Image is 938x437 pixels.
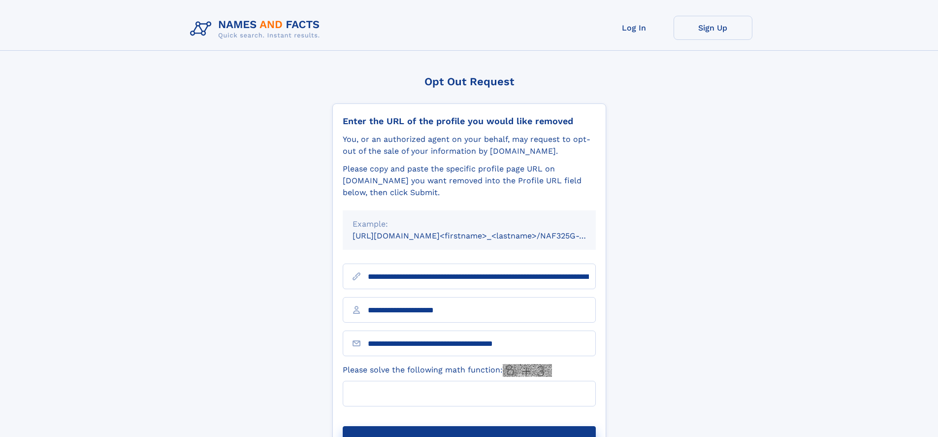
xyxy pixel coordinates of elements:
small: [URL][DOMAIN_NAME]<firstname>_<lastname>/NAF325G-xxxxxxxx [353,231,615,240]
div: Enter the URL of the profile you would like removed [343,116,596,127]
div: Example: [353,218,586,230]
label: Please solve the following math function: [343,364,552,377]
div: Please copy and paste the specific profile page URL on [DOMAIN_NAME] you want removed into the Pr... [343,163,596,199]
a: Sign Up [674,16,752,40]
img: Logo Names and Facts [186,16,328,42]
div: Opt Out Request [332,75,606,88]
a: Log In [595,16,674,40]
div: You, or an authorized agent on your behalf, may request to opt-out of the sale of your informatio... [343,134,596,157]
